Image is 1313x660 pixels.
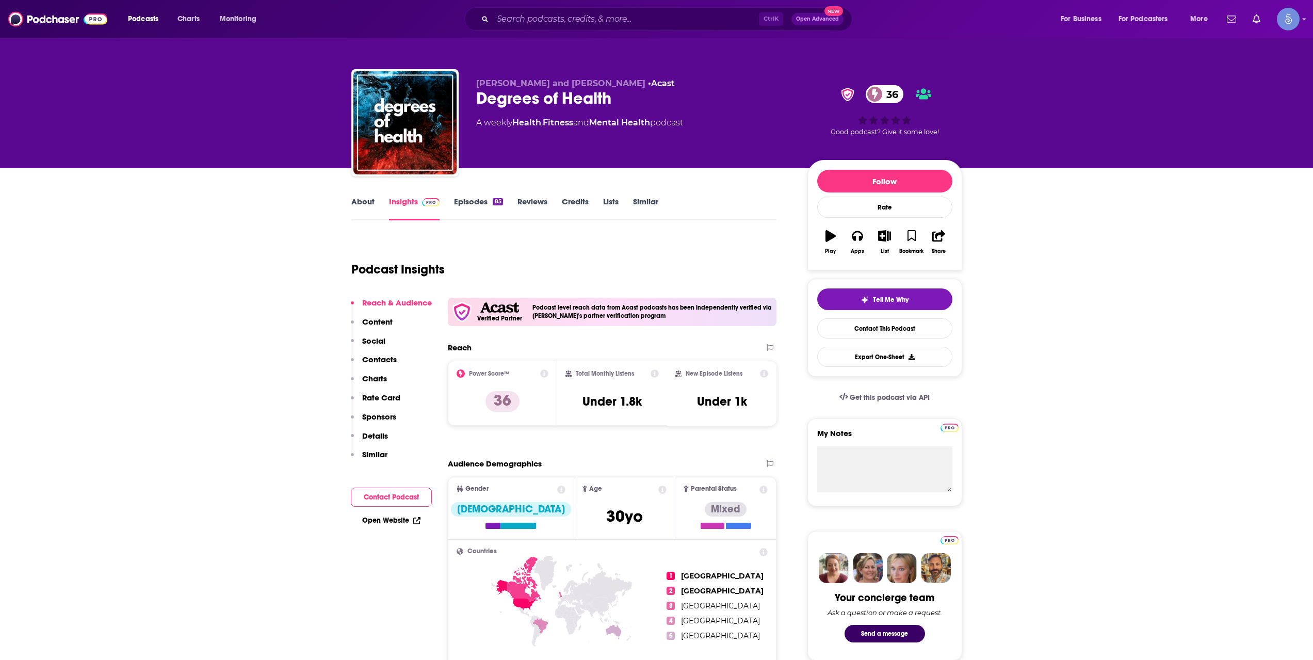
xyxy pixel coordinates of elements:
[921,553,951,583] img: Jon Profile
[606,506,643,526] span: 30 yo
[477,315,522,321] h5: Verified Partner
[448,343,472,352] h2: Reach
[1277,8,1300,30] img: User Profile
[476,117,683,129] div: A weekly podcast
[389,197,440,220] a: InsightsPodchaser Pro
[681,631,760,640] span: [GEOGRAPHIC_DATA]
[220,12,256,26] span: Monitoring
[582,394,642,409] h3: Under 1.8k
[351,393,400,412] button: Rate Card
[351,317,393,336] button: Content
[351,298,432,317] button: Reach & Audience
[589,486,602,492] span: Age
[861,296,869,304] img: tell me why sparkle
[817,197,952,218] div: Rate
[476,78,645,88] span: [PERSON_NAME] and [PERSON_NAME]
[362,516,420,525] a: Open Website
[517,197,547,220] a: Reviews
[532,304,773,319] h4: Podcast level reach data from Acast podcasts has been independently verified via [PERSON_NAME]'s ...
[351,449,387,469] button: Similar
[705,502,747,517] div: Mixed
[817,223,844,261] button: Play
[1183,11,1221,27] button: open menu
[128,12,158,26] span: Podcasts
[351,355,397,374] button: Contacts
[817,318,952,339] a: Contact This Podcast
[454,197,502,220] a: Episodes85
[686,370,742,377] h2: New Episode Listens
[1277,8,1300,30] span: Logged in as Spiral5-G1
[941,424,959,432] img: Podchaser Pro
[465,486,489,492] span: Gender
[1061,12,1101,26] span: For Business
[452,302,472,322] img: verfied icon
[887,553,917,583] img: Jules Profile
[853,553,883,583] img: Barbara Profile
[850,393,930,402] span: Get this podcast via API
[485,391,520,412] p: 36
[932,248,946,254] div: Share
[1249,10,1265,28] a: Show notifications dropdown
[1223,10,1240,28] a: Show notifications dropdown
[573,118,589,127] span: and
[171,11,206,27] a: Charts
[493,198,502,205] div: 85
[351,374,387,393] button: Charts
[835,591,934,604] div: Your concierge team
[824,6,843,16] span: New
[898,223,925,261] button: Bookmark
[838,88,857,101] img: verified Badge
[422,198,440,206] img: Podchaser Pro
[480,302,519,313] img: Acast
[681,601,760,610] span: [GEOGRAPHIC_DATA]
[667,587,675,595] span: 2
[467,548,497,555] span: Countries
[362,449,387,459] p: Similar
[851,248,864,254] div: Apps
[941,536,959,544] img: Podchaser Pro
[351,197,375,220] a: About
[351,431,388,450] button: Details
[819,553,849,583] img: Sydney Profile
[469,370,509,377] h2: Power Score™
[796,17,839,22] span: Open Advanced
[213,11,270,27] button: open menu
[873,296,909,304] span: Tell Me Why
[866,85,903,103] a: 36
[817,347,952,367] button: Export One-Sheet
[362,412,396,422] p: Sponsors
[451,502,571,517] div: [DEMOGRAPHIC_DATA]
[351,336,385,355] button: Social
[667,617,675,625] span: 4
[351,488,432,507] button: Contact Podcast
[681,571,764,581] span: [GEOGRAPHIC_DATA]
[362,355,397,364] p: Contacts
[493,11,759,27] input: Search podcasts, credits, & more...
[362,374,387,383] p: Charts
[1190,12,1208,26] span: More
[576,370,634,377] h2: Total Monthly Listens
[667,632,675,640] span: 5
[817,170,952,192] button: Follow
[512,118,541,127] a: Health
[121,11,172,27] button: open menu
[177,12,200,26] span: Charts
[831,385,938,410] a: Get this podcast via API
[1119,12,1168,26] span: For Podcasters
[1112,11,1183,27] button: open menu
[353,71,457,174] img: Degrees of Health
[541,118,543,127] span: ,
[791,13,844,25] button: Open AdvancedNew
[831,128,939,136] span: Good podcast? Give it some love!
[648,78,675,88] span: •
[941,535,959,544] a: Pro website
[8,9,107,29] img: Podchaser - Follow, Share and Rate Podcasts
[828,608,942,617] div: Ask a question or make a request.
[681,586,764,595] span: [GEOGRAPHIC_DATA]
[543,118,573,127] a: Fitness
[362,317,393,327] p: Content
[448,459,542,469] h2: Audience Demographics
[667,572,675,580] span: 1
[667,602,675,610] span: 3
